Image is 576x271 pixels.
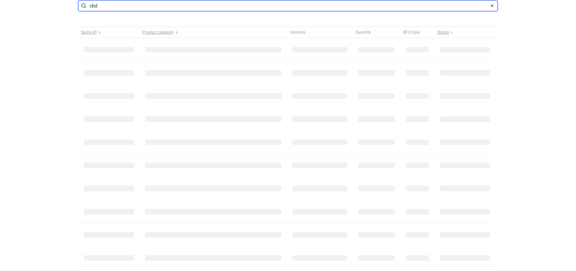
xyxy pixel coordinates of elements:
[142,30,174,35] span: Product category
[355,30,371,35] span: Quantity
[434,27,496,38] button: Status
[290,30,305,35] span: Variants
[81,30,97,35] span: Quote ID
[403,30,419,35] span: RFQ type
[437,30,449,35] span: Status
[78,27,140,38] button: Quote ID
[140,27,287,38] button: Product category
